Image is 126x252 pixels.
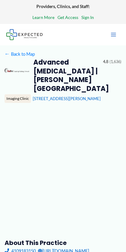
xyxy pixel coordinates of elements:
span: 4.8 [103,58,108,66]
a: Learn More [32,13,54,21]
a: Sign In [81,13,94,21]
a: [STREET_ADDRESS][PERSON_NAME] [33,96,101,101]
a: ←Back to Map [5,50,35,58]
h2: Advanced [MEDICAL_DATA] | [PERSON_NAME][GEOGRAPHIC_DATA] [33,58,99,93]
span: (1,636) [109,58,121,66]
h3: About this practice [5,239,122,247]
div: Imaging Clinic [5,94,31,103]
span: ← [5,51,10,57]
button: Main menu toggle [107,28,120,41]
a: Get Access [57,13,78,21]
strong: Providers, Clinics, and Staff: [36,4,90,9]
img: Expected Healthcare Logo - side, dark font, small [6,29,43,40]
